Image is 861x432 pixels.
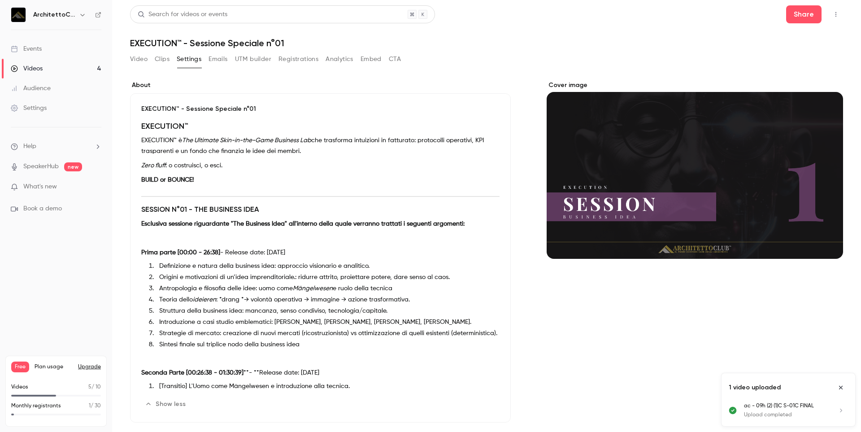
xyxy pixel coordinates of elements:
[278,52,318,66] button: Registrations
[141,105,500,113] p: EXECUTION™ - Sessione Speciale n°01
[33,10,75,19] h6: ArchitettoClub
[209,52,227,66] button: Emails
[182,137,311,144] em: The Ultimate Skin-in-the-Game Business Lab
[11,44,42,53] div: Events
[141,221,465,227] strong: Esclusiva sessione riguardante "The Business Idea" all'interno della quale verranno trattati i se...
[141,177,194,183] strong: BUILD or BOUNCE!
[141,367,500,378] p: **- **Release date: [DATE]
[141,162,165,169] em: Zero fluff
[744,411,826,419] p: Upload completed
[156,306,500,316] li: Struttura della business idea: mancanza, senso condiviso, tecnologia/capitale.
[744,402,826,410] p: ac - 09h (2) (1)C S-01C FINAL
[834,380,848,395] button: Close uploads list
[193,297,216,303] em: ideieren
[88,384,91,390] span: 5
[156,295,500,305] li: Teoria dello : *drang *→ volontà operativa → immagine → azione trasformativa.
[141,121,500,131] h1: EXECUTION™
[177,52,201,66] button: Settings
[547,81,843,90] label: Cover image
[11,402,61,410] p: Monthly registrants
[64,162,82,171] span: new
[11,8,26,22] img: ArchitettoClub
[23,162,59,171] a: SpeakerHub
[141,160,500,171] p: : o costruisci, o esci.
[293,285,333,292] em: Mängelwesen
[141,204,500,215] h2: SESSION N°01 - THE BUSINESS IDEA
[729,383,781,392] p: 1 video uploaded
[35,363,73,371] span: Plan usage
[156,382,500,391] li: [Transitio] L'Uomo come Mängelwesen e introduzione alla tecnica.
[11,64,43,73] div: Videos
[88,383,101,391] p: / 10
[361,52,382,66] button: Embed
[326,52,353,66] button: Analytics
[235,52,271,66] button: UTM builder
[156,329,500,338] li: Strategie di mercato: creazione di nuovi mercati (ricostruzionista) vs ottimizzazione di quelli e...
[156,318,500,327] li: Introduzione a casi studio emblematici: [PERSON_NAME], [PERSON_NAME], [PERSON_NAME], [PERSON_NAME].
[156,284,500,293] li: Antropologia e filosofia delle idee: uomo come e ruolo della tecnica
[155,52,170,66] button: Clips
[11,84,51,93] div: Audience
[138,10,227,19] div: Search for videos or events
[91,183,101,191] iframe: Noticeable Trigger
[744,402,848,419] a: ac - 09h (2) (1)C S-01C FINALUpload completed
[23,142,36,151] span: Help
[130,81,511,90] label: About
[130,38,843,48] h1: EXECUTION™ - Sessione Speciale n°01
[141,247,500,258] p: - Release date: [DATE]
[156,262,500,271] li: Definizione e natura della business idea: approccio visionario e analitico.
[11,104,47,113] div: Settings
[722,402,855,426] ul: Uploads list
[141,135,500,157] p: EXECUTION™ è che trasforma intuizioni in fatturato: protocolli operativi, KPI trasparenti e un fo...
[11,362,29,372] span: Free
[141,397,191,411] button: Show less
[829,7,843,22] button: Top Bar Actions
[547,81,843,259] section: Cover image
[141,370,244,376] strong: Seconda Parte [00:26:38 - 01:30:39]
[11,142,101,151] li: help-dropdown-opener
[78,363,101,371] button: Upgrade
[389,52,401,66] button: CTA
[156,340,500,349] li: Sintesi finale sul triplice nodo della business idea
[786,5,822,23] button: Share
[89,403,91,409] span: 1
[23,182,57,192] span: What's new
[11,383,28,391] p: Videos
[130,52,148,66] button: Video
[156,273,500,282] li: Origini e motivazioni di un’idea imprenditoriale.: ridurre attrito, proiettare potere, dare senso...
[89,402,101,410] p: / 30
[141,249,220,256] strong: Prima parte [00:00 - 26:38]
[23,204,62,214] span: Book a demo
